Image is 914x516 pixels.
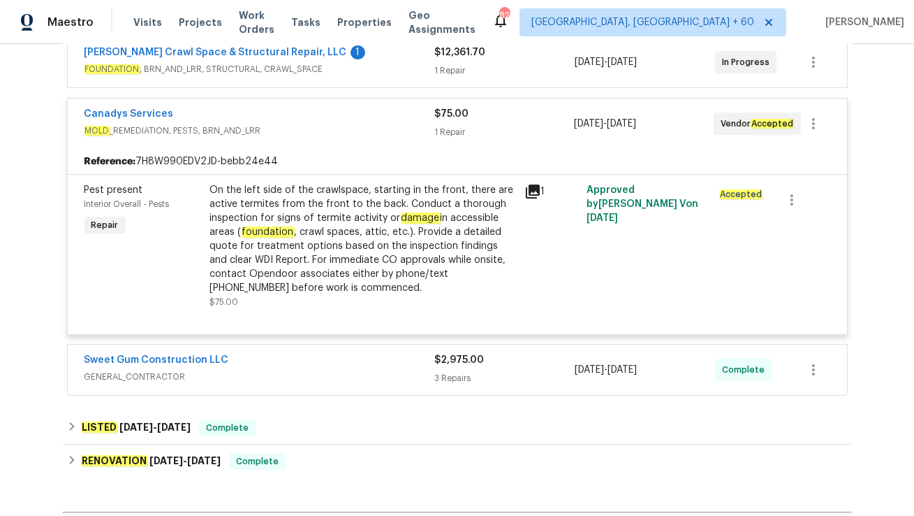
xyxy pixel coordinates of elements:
[68,149,847,174] div: 7H8W990EDV2JD-bebb24e44
[722,363,770,377] span: Complete
[337,15,392,29] span: Properties
[149,456,183,466] span: [DATE]
[607,365,637,375] span: [DATE]
[84,48,347,57] a: [PERSON_NAME] Crawl Space & Structural Repair, LLC
[721,117,799,131] span: Vendor
[84,155,136,169] b: Reference:
[157,422,191,432] span: [DATE]
[524,183,579,200] div: 1
[84,109,174,119] a: Canadys Services
[575,365,604,375] span: [DATE]
[84,200,170,208] span: Interior Overall - Pests
[434,109,469,119] span: $75.00
[84,370,435,384] span: GENERAL_CONTRACTOR
[84,64,140,74] em: FOUNDATION
[81,455,147,466] em: RENOVATION
[574,119,603,129] span: [DATE]
[435,48,486,57] span: $12,361.70
[291,17,320,27] span: Tasks
[435,355,485,365] span: $2,975.00
[435,371,575,385] div: 3 Repairs
[149,456,221,466] span: -
[81,422,117,433] em: LISTED
[575,55,637,69] span: -
[84,62,435,76] span: , BRN_AND_LRR, STRUCTURAL, CRAWL_SPACE
[187,456,221,466] span: [DATE]
[719,189,762,199] em: Accepted
[531,15,754,29] span: [GEOGRAPHIC_DATA], [GEOGRAPHIC_DATA] + 60
[84,185,143,195] span: Pest present
[820,15,904,29] span: [PERSON_NAME]
[435,64,575,78] div: 1 Repair
[607,57,637,67] span: [DATE]
[84,355,229,365] a: Sweet Gum Construction LLC
[200,421,254,435] span: Complete
[84,126,110,136] em: MOLD
[607,119,636,129] span: [DATE]
[230,454,284,468] span: Complete
[210,298,239,306] span: $75.00
[239,8,274,36] span: Work Orders
[587,185,698,223] span: Approved by [PERSON_NAME] V on
[119,422,191,432] span: -
[401,213,441,224] em: damage
[133,15,162,29] span: Visits
[574,117,636,131] span: -
[242,227,295,238] em: foundation
[434,125,574,139] div: 1 Repair
[575,363,637,377] span: -
[84,124,434,138] span: _REMEDIATION, PESTS, BRN_AND_LRR
[351,45,365,59] div: 1
[587,213,618,223] span: [DATE]
[86,218,124,232] span: Repair
[63,411,852,445] div: LISTED [DATE]-[DATE]Complete
[575,57,604,67] span: [DATE]
[119,422,153,432] span: [DATE]
[179,15,222,29] span: Projects
[63,445,852,478] div: RENOVATION [DATE]-[DATE]Complete
[751,119,794,129] em: Accepted
[408,8,476,36] span: Geo Assignments
[722,55,775,69] span: In Progress
[499,8,509,22] div: 828
[210,183,516,295] div: On the left side of the crawlspace, starting in the front, there are active termites from the fro...
[47,15,94,29] span: Maestro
